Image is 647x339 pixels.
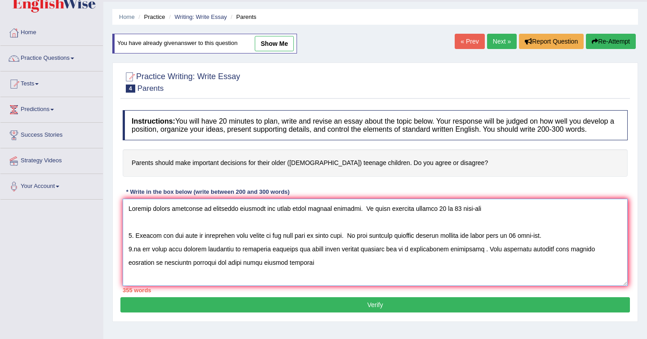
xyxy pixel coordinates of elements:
[0,71,103,94] a: Tests
[112,34,297,54] div: You have already given answer to this question
[255,36,294,51] a: show me
[0,174,103,196] a: Your Account
[174,13,227,20] a: Writing: Write Essay
[126,85,135,93] span: 4
[0,46,103,68] a: Practice Questions
[0,97,103,120] a: Predictions
[0,123,103,145] a: Success Stories
[0,20,103,43] a: Home
[123,149,628,177] h4: Parents should make important decisions for their older ([DEMOGRAPHIC_DATA]) teenage children. Do...
[132,117,175,125] b: Instructions:
[586,34,636,49] button: Re-Attempt
[123,110,628,140] h4: You will have 20 minutes to plan, write and revise an essay about the topic below. Your response ...
[123,70,240,93] h2: Practice Writing: Write Essay
[487,34,517,49] a: Next »
[119,13,135,20] a: Home
[0,148,103,171] a: Strategy Videos
[137,84,164,93] small: Parents
[229,13,257,21] li: Parents
[123,188,293,196] div: * Write in the box below (write between 200 and 300 words)
[519,34,584,49] button: Report Question
[455,34,484,49] a: « Prev
[123,286,628,294] div: 355 words
[136,13,165,21] li: Practice
[120,297,630,312] button: Verify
